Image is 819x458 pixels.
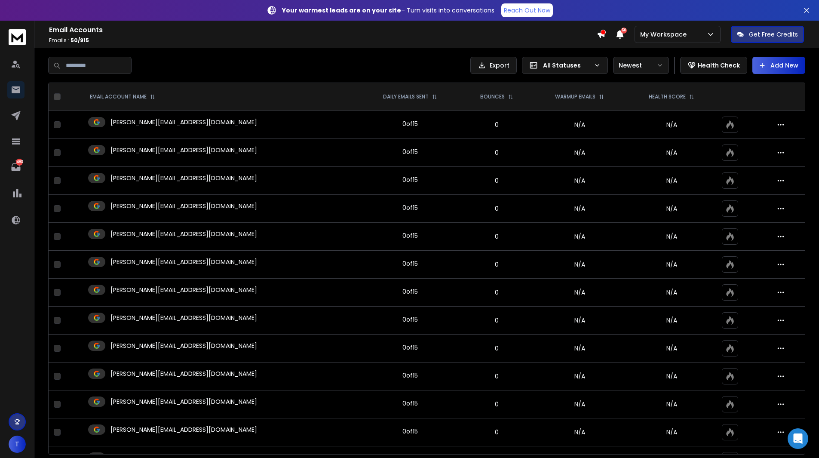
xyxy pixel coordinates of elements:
button: Get Free Credits [731,26,804,43]
td: N/A [532,251,627,279]
p: 0 [466,260,527,269]
p: 0 [466,372,527,381]
p: [PERSON_NAME][EMAIL_ADDRESS][DOMAIN_NAME] [110,341,257,350]
p: N/A [632,176,711,185]
p: [PERSON_NAME][EMAIL_ADDRESS][DOMAIN_NAME] [110,230,257,238]
div: 0 of 15 [402,148,418,156]
p: [PERSON_NAME][EMAIL_ADDRESS][DOMAIN_NAME] [110,286,257,294]
p: N/A [632,288,711,297]
button: T [9,436,26,453]
p: Get Free Credits [749,30,798,39]
p: [PERSON_NAME][EMAIL_ADDRESS][DOMAIN_NAME] [110,118,257,126]
p: 0 [466,148,527,157]
td: N/A [532,307,627,335]
div: Open Intercom Messenger [788,428,808,449]
p: N/A [632,344,711,353]
p: N/A [632,232,711,241]
p: HEALTH SCORE [649,93,686,100]
p: [PERSON_NAME][EMAIL_ADDRESS][DOMAIN_NAME] [110,174,257,182]
td: N/A [532,279,627,307]
p: 0 [466,428,527,436]
td: N/A [532,335,627,363]
p: WARMUP EMAILS [555,93,595,100]
td: N/A [532,167,627,195]
div: 0 of 15 [402,287,418,296]
p: N/A [632,428,711,436]
p: N/A [632,148,711,157]
div: 0 of 15 [402,371,418,380]
p: [PERSON_NAME][EMAIL_ADDRESS][DOMAIN_NAME] [110,146,257,154]
td: N/A [532,111,627,139]
p: Reach Out Now [504,6,550,15]
p: – Turn visits into conversations [282,6,494,15]
p: 0 [466,288,527,297]
p: [PERSON_NAME][EMAIL_ADDRESS][DOMAIN_NAME] [110,425,257,434]
div: 0 of 15 [402,315,418,324]
p: 0 [466,316,527,325]
button: Health Check [680,57,747,74]
button: Export [470,57,517,74]
p: [PERSON_NAME][EMAIL_ADDRESS][DOMAIN_NAME] [110,369,257,378]
p: [PERSON_NAME][EMAIL_ADDRESS][DOMAIN_NAME] [110,314,257,322]
td: N/A [532,223,627,251]
td: N/A [532,418,627,446]
p: [PERSON_NAME][EMAIL_ADDRESS][DOMAIN_NAME] [110,258,257,266]
td: N/A [532,195,627,223]
div: 0 of 15 [402,120,418,128]
div: 0 of 15 [402,427,418,436]
p: N/A [632,316,711,325]
strong: Your warmest leads are on your site [282,6,401,15]
p: N/A [632,260,711,269]
p: DAILY EMAILS SENT [383,93,429,100]
div: 0 of 15 [402,259,418,268]
p: All Statuses [543,61,590,70]
span: 50 [621,28,627,34]
p: 0 [466,176,527,185]
td: N/A [532,139,627,167]
span: 50 / 915 [71,37,89,44]
p: My Workspace [640,30,690,39]
div: 0 of 15 [402,175,418,184]
p: N/A [632,400,711,409]
td: N/A [532,363,627,390]
p: N/A [632,372,711,381]
td: N/A [532,390,627,418]
p: 0 [466,400,527,409]
p: 0 [466,344,527,353]
div: 0 of 15 [402,231,418,240]
p: 0 [466,232,527,241]
p: N/A [632,120,711,129]
h1: Email Accounts [49,25,597,35]
p: 1463 [16,159,23,166]
p: [PERSON_NAME][EMAIL_ADDRESS][DOMAIN_NAME] [110,397,257,406]
div: 0 of 15 [402,343,418,352]
div: EMAIL ACCOUNT NAME [90,93,155,100]
p: Emails : [49,37,597,44]
button: Newest [613,57,669,74]
p: [PERSON_NAME][EMAIL_ADDRESS][DOMAIN_NAME] [110,202,257,210]
p: BOUNCES [480,93,505,100]
img: logo [9,29,26,45]
p: 0 [466,204,527,213]
p: N/A [632,204,711,213]
a: Reach Out Now [501,3,553,17]
a: 1463 [7,159,25,176]
p: 0 [466,120,527,129]
button: Add New [752,57,805,74]
div: 0 of 15 [402,399,418,408]
p: Health Check [698,61,740,70]
div: 0 of 15 [402,203,418,212]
